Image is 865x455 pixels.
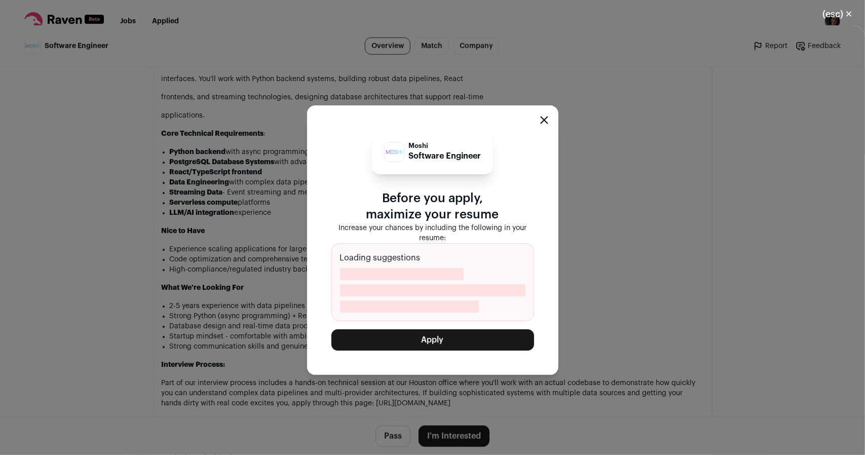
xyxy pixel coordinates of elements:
[331,243,534,321] div: Loading suggestions
[810,3,865,25] button: Close modal
[408,142,481,150] p: Moshi
[331,329,534,351] button: Apply
[331,191,534,223] p: Before you apply, maximize your resume
[408,150,481,162] p: Software Engineer
[385,142,404,162] img: 16dff29a2388fff659f7d21f927eacf0e90e4a8a16d15bb0e2be29cf74f26226.jpg
[331,223,534,243] p: Increase your chances by including the following in your resume:
[540,116,548,124] button: Close modal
